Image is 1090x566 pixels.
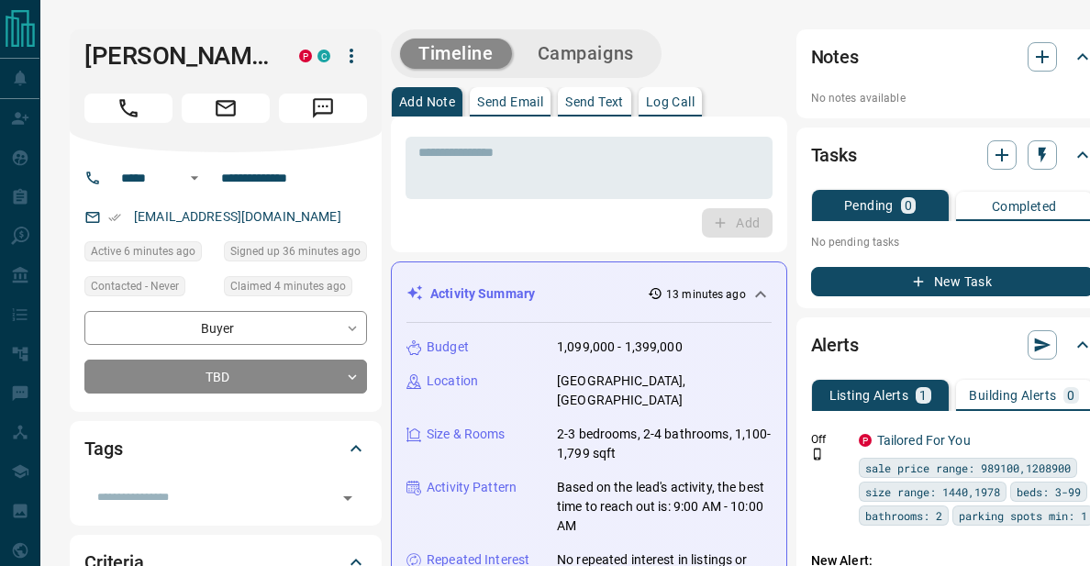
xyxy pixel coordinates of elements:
button: Open [184,167,206,189]
span: bathrooms: 2 [865,506,942,525]
p: 2-3 bedrooms, 2-4 bathrooms, 1,100-1,799 sqft [557,425,772,463]
p: Pending [844,199,894,212]
p: 0 [905,199,912,212]
a: [EMAIL_ADDRESS][DOMAIN_NAME] [134,209,341,224]
p: Listing Alerts [829,389,909,402]
span: Contacted - Never [91,277,179,295]
span: Signed up 36 minutes ago [230,242,361,261]
p: Building Alerts [969,389,1056,402]
div: Mon Aug 18 2025 [224,276,367,302]
div: Buyer [84,311,367,345]
span: Email [182,94,270,123]
svg: Push Notification Only [811,448,824,461]
button: Campaigns [519,39,652,69]
div: condos.ca [317,50,330,62]
button: Timeline [400,39,512,69]
h2: Notes [811,42,859,72]
p: Completed [992,200,1057,213]
a: Tailored For You [877,433,971,448]
p: 13 minutes ago [666,286,746,303]
span: sale price range: 989100,1208900 [865,459,1071,477]
p: Off [811,431,848,448]
div: TBD [84,360,367,394]
h2: Tags [84,434,122,463]
div: property.ca [859,434,872,447]
button: Open [335,485,361,511]
p: 1 [919,389,927,402]
p: [GEOGRAPHIC_DATA], [GEOGRAPHIC_DATA] [557,372,772,410]
div: property.ca [299,50,312,62]
div: Activity Summary13 minutes ago [406,277,772,311]
p: Send Email [477,95,543,108]
span: Active 6 minutes ago [91,242,195,261]
p: 1,099,000 - 1,399,000 [557,338,683,357]
span: beds: 3-99 [1017,483,1081,501]
span: size range: 1440,1978 [865,483,1000,501]
p: Based on the lead's activity, the best time to reach out is: 9:00 AM - 10:00 AM [557,478,772,536]
span: Message [279,94,367,123]
span: parking spots min: 1 [959,506,1087,525]
p: Log Call [646,95,695,108]
div: Tags [84,427,367,471]
h2: Alerts [811,330,859,360]
div: Mon Aug 18 2025 [224,241,367,267]
h1: [PERSON_NAME] [84,41,272,71]
p: Activity Summary [430,284,535,304]
div: Mon Aug 18 2025 [84,241,215,267]
p: Send Text [565,95,624,108]
p: Activity Pattern [427,478,517,497]
svg: Email Verified [108,211,121,224]
h2: Tasks [811,140,857,170]
p: Location [427,372,478,391]
span: Call [84,94,172,123]
span: Claimed 4 minutes ago [230,277,346,295]
p: Budget [427,338,469,357]
p: Size & Rooms [427,425,506,444]
p: 0 [1067,389,1074,402]
p: Add Note [399,95,455,108]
